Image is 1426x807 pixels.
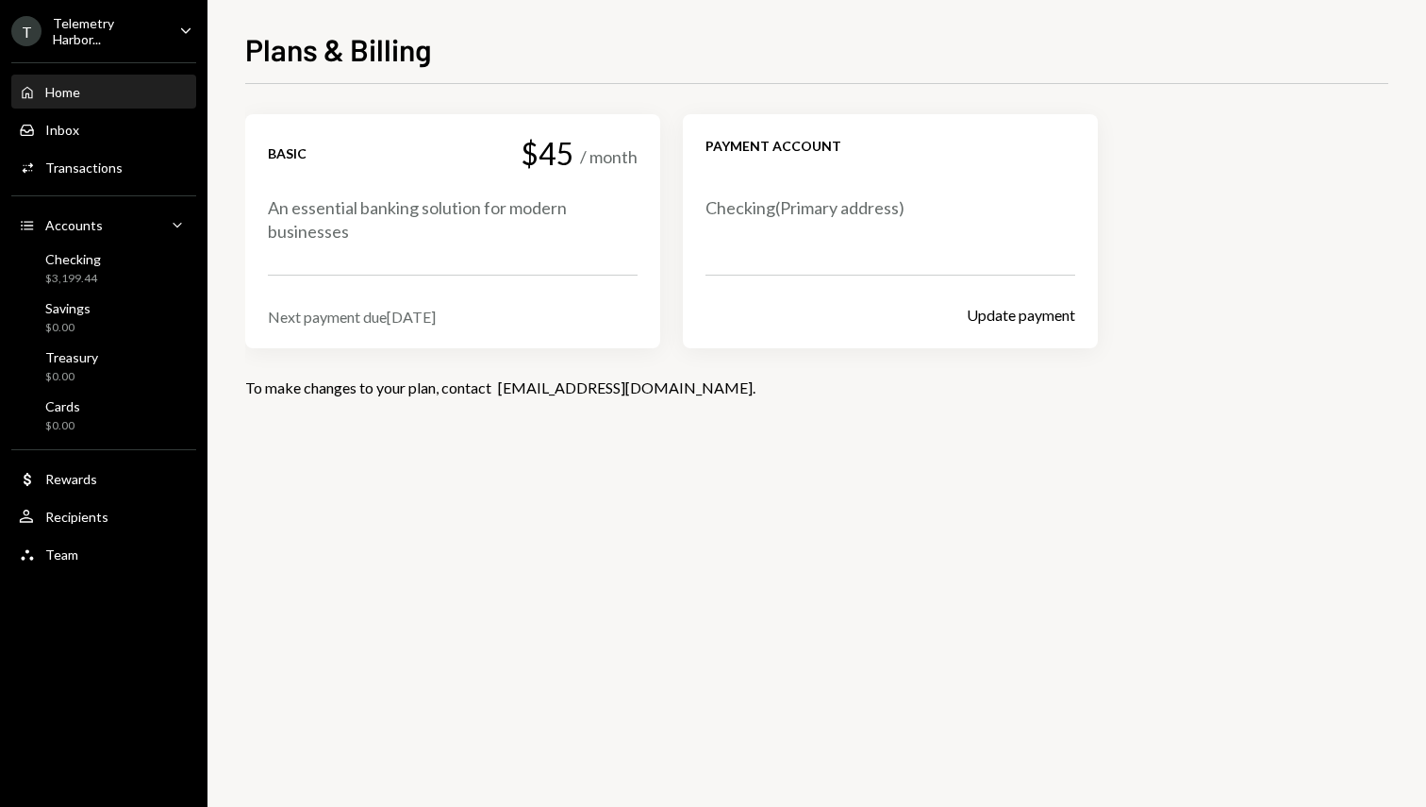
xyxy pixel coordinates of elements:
[45,217,103,233] div: Accounts
[45,271,101,287] div: $3,199.44
[45,122,79,138] div: Inbox
[268,308,638,326] div: Next payment due [DATE]
[967,306,1075,326] button: Update payment
[268,196,638,244] div: An essential banking solution for modern businesses
[245,30,432,68] h1: Plans & Billing
[521,137,574,170] div: $45
[11,499,196,533] a: Recipients
[11,462,196,496] a: Rewards
[53,15,164,47] div: Telemetry Harbor...
[45,300,91,316] div: Savings
[705,196,904,220] div: Checking ( Primary address)
[45,84,80,100] div: Home
[11,294,196,340] a: Savings$0.00
[11,112,196,146] a: Inbox
[45,349,98,365] div: Treasury
[45,398,80,414] div: Cards
[45,369,98,385] div: $0.00
[45,509,108,525] div: Recipients
[11,16,41,46] div: T
[11,344,196,389] a: Treasury$0.00
[45,546,78,563] div: Team
[580,145,638,169] div: / month
[45,320,91,336] div: $0.00
[45,471,97,487] div: Rewards
[45,251,101,267] div: Checking
[11,208,196,242] a: Accounts
[268,144,307,162] div: Basic
[11,537,196,571] a: Team
[498,378,753,398] a: [EMAIL_ADDRESS][DOMAIN_NAME]
[45,160,123,176] div: Transactions
[11,393,196,438] a: Cards$0.00
[705,137,1075,155] div: Payment account
[45,418,80,434] div: $0.00
[11,150,196,184] a: Transactions
[245,378,1388,396] div: To make changes to your plan, contact .
[11,245,196,291] a: Checking$3,199.44
[11,75,196,109] a: Home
